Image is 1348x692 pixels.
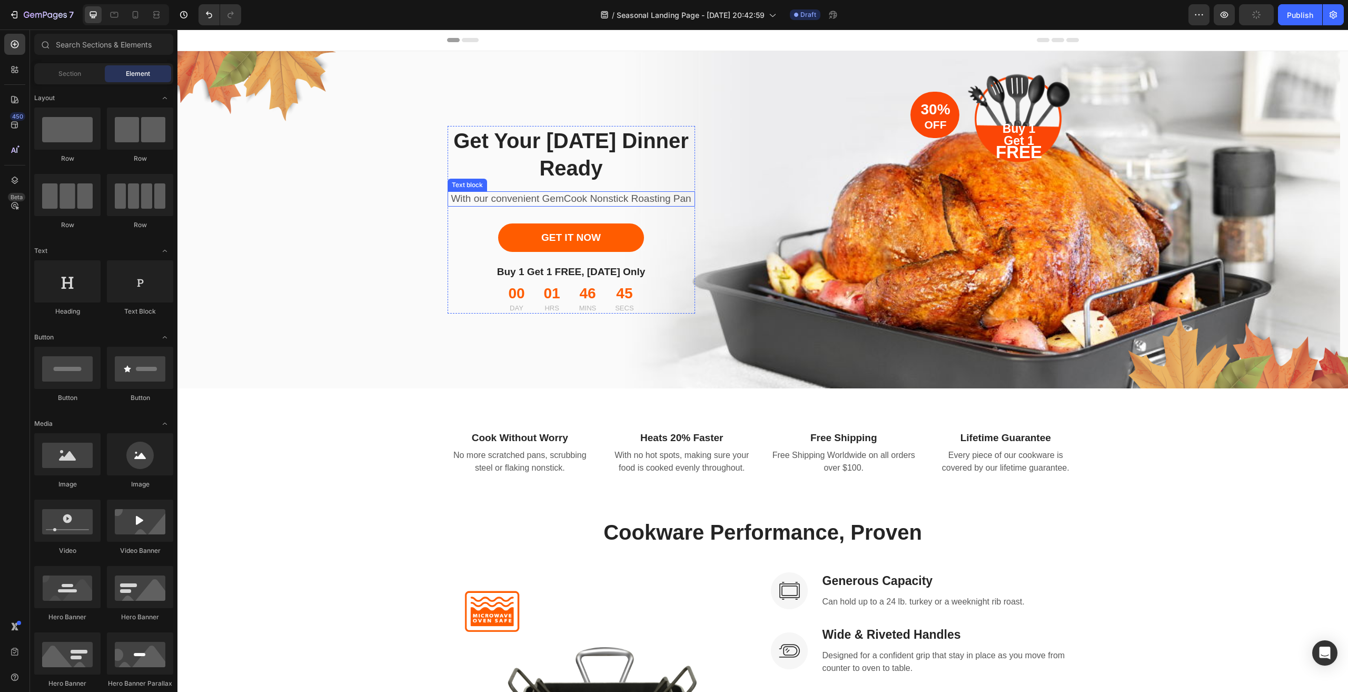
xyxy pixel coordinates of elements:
div: Publish [1287,9,1313,21]
p: HRS [366,274,383,284]
div: Button [34,393,101,403]
img: Alt Image [593,603,630,640]
p: Heats 20% Faster [432,402,577,415]
p: Wide & Riveted Handles [645,598,900,613]
button: 7 [4,4,78,25]
div: Video Banner [107,546,173,555]
span: Media [34,419,53,428]
div: 01 [366,255,383,274]
p: DAY [331,274,347,284]
div: Open Intercom Messenger [1312,640,1337,666]
p: Cookware Performance, Proven [271,489,900,516]
span: Toggle open [156,415,173,432]
span: Draft [800,10,816,20]
span: Toggle open [156,329,173,346]
span: Layout [34,93,55,103]
div: Hero Banner [34,612,101,622]
div: Row [107,154,173,163]
span: FREE [818,113,865,132]
span: / [612,9,614,21]
div: 450 [10,112,25,121]
p: Buy 1 Get 1 [815,93,869,116]
img: Alt Image [593,543,630,580]
a: GET IT NOW [321,194,467,222]
div: Image [34,480,101,489]
span: Button [34,333,54,342]
p: Cook Without Worry [271,402,415,415]
span: Toggle open [156,242,173,259]
div: Heading [34,307,101,316]
img: Alt Image [925,264,1171,359]
span: Text [34,246,47,256]
div: Undo/Redo [199,4,241,25]
div: Row [34,154,101,163]
p: Free Shipping Worldwide on all orders over $100. [594,420,739,445]
div: Button [107,393,173,403]
span: Section [58,69,81,79]
div: Hero Banner Parallax [107,679,173,688]
p: 7 [69,8,74,21]
div: GET IT NOW [364,202,423,215]
div: Hero Banner [34,679,101,688]
p: Get Your [DATE] Dinner Ready [271,98,517,152]
div: Row [107,220,173,230]
div: Image [107,480,173,489]
p: OFF [744,88,773,102]
input: Search Sections & Elements [34,34,173,55]
iframe: Design area [177,30,1348,692]
p: Free Shipping [594,402,739,415]
div: Text Block [107,307,173,316]
p: Lifetime Guarantee [756,402,900,415]
p: Generous Capacity [645,544,847,560]
span: Toggle open [156,90,173,106]
div: Beta [8,193,25,201]
p: MINS [402,274,419,284]
div: 00 [331,255,347,274]
p: With no hot spots, making sure your food is cooked evenly throughout. [432,420,577,445]
p: Buy 1 Get 1 FREE, [DATE] Only [271,236,517,249]
p: No more scratched pans, scrubbing steel or flaking nonstick. [271,420,415,445]
div: Hero Banner [107,612,173,622]
div: 45 [438,255,456,274]
div: Row [34,220,101,230]
p: SECS [438,274,456,284]
span: Element [126,69,150,79]
span: 30% [744,72,773,88]
p: Designed for a confident grip that stay in place as you move from counter to oven to table. [645,620,900,645]
span: Seasonal Landing Page - [DATE] 20:42:59 [617,9,765,21]
p: Can hold up to a 24 lb. turkey or a weeknight rib roast. [645,566,847,579]
button: Publish [1278,4,1322,25]
p: With our convenient GemCook Nonstick Roasting Pan [271,163,517,176]
div: 46 [402,255,419,274]
p: Every piece of our cookware is covered by our lifetime guarantee. [756,420,900,445]
div: Video [34,546,101,555]
div: Text block [272,151,308,160]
